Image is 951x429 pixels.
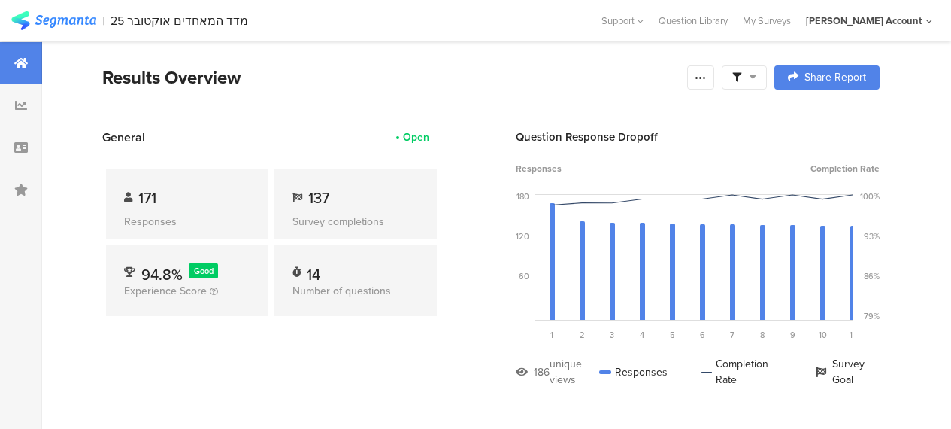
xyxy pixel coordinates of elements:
span: Experience Score [124,283,207,299]
span: 137 [308,187,329,209]
img: segmanta logo [11,11,96,30]
div: 180 [516,190,529,202]
span: Good [194,265,214,277]
div: 79% [864,310,880,322]
div: Completion Rate [701,356,782,388]
div: Responses [124,214,250,230]
div: | [102,12,104,29]
span: 94.8% [141,263,183,286]
span: 10 [819,329,827,341]
div: 86% [864,270,880,282]
span: 2 [580,329,585,341]
span: Share Report [804,72,866,83]
span: 3 [610,329,614,341]
div: 25 מדד המאחדים אוקטובר [111,14,248,28]
a: My Surveys [735,14,798,28]
div: 100% [860,190,880,202]
span: 9 [790,329,795,341]
span: 8 [760,329,765,341]
div: Support [601,9,644,32]
span: 1 [550,329,553,341]
div: 60 [519,270,529,282]
span: 171 [138,187,156,209]
div: 93% [864,230,880,242]
div: Responses [599,356,668,388]
span: 5 [670,329,675,341]
div: unique views [550,356,599,388]
span: Responses [516,162,562,175]
div: Open [403,129,429,145]
span: 4 [640,329,644,341]
div: Survey completions [292,214,419,230]
div: 186 [534,364,550,380]
div: [PERSON_NAME] Account [806,14,922,28]
div: 120 [516,230,529,242]
div: Results Overview [102,64,680,91]
span: 6 [700,329,705,341]
a: Question Library [651,14,735,28]
span: General [102,129,145,146]
span: 11 [850,329,856,341]
div: Survey Goal [816,356,880,388]
span: 7 [730,329,734,341]
div: Question Response Dropoff [516,129,880,145]
span: Number of questions [292,283,391,299]
div: 14 [307,263,320,278]
span: Completion Rate [810,162,880,175]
